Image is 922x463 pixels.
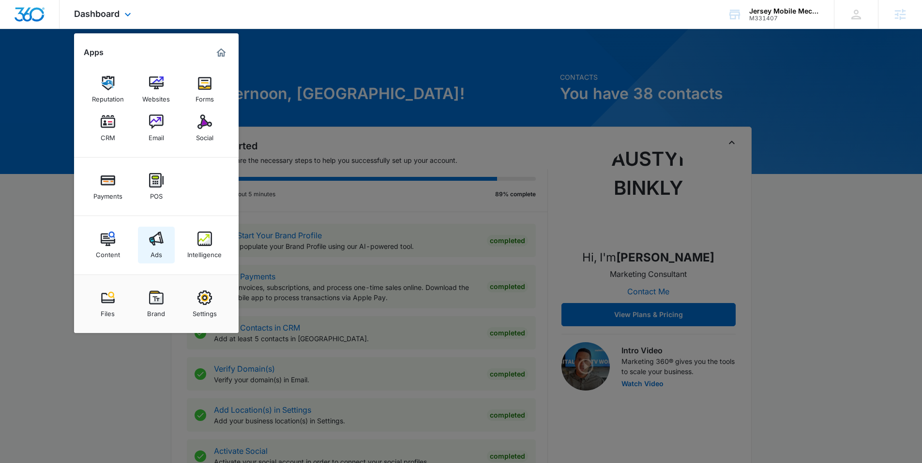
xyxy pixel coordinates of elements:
[193,305,217,318] div: Settings
[150,188,163,200] div: POS
[147,305,165,318] div: Brand
[15,15,23,23] img: logo_orange.svg
[151,246,162,259] div: Ads
[149,129,164,142] div: Email
[74,9,120,19] span: Dashboard
[26,56,34,64] img: tab_domain_overview_orange.svg
[138,286,175,322] a: Brand
[90,71,126,108] a: Reputation
[749,7,820,15] div: account name
[25,25,106,33] div: Domain: [DOMAIN_NAME]
[186,110,223,146] a: Social
[138,168,175,205] a: POS
[90,286,126,322] a: Files
[186,286,223,322] a: Settings
[186,227,223,263] a: Intelligence
[101,129,115,142] div: CRM
[749,15,820,22] div: account id
[186,71,223,108] a: Forms
[96,56,104,64] img: tab_keywords_by_traffic_grey.svg
[107,57,163,63] div: Keywords by Traffic
[196,90,214,103] div: Forms
[138,71,175,108] a: Websites
[92,90,124,103] div: Reputation
[138,110,175,146] a: Email
[138,227,175,263] a: Ads
[213,45,229,60] a: Marketing 360® Dashboard
[187,246,222,259] div: Intelligence
[196,129,213,142] div: Social
[142,90,170,103] div: Websites
[93,188,122,200] div: Payments
[37,57,87,63] div: Domain Overview
[101,305,115,318] div: Files
[84,48,104,57] h2: Apps
[96,246,120,259] div: Content
[15,25,23,33] img: website_grey.svg
[27,15,47,23] div: v 4.0.25
[90,110,126,146] a: CRM
[90,227,126,263] a: Content
[90,168,126,205] a: Payments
